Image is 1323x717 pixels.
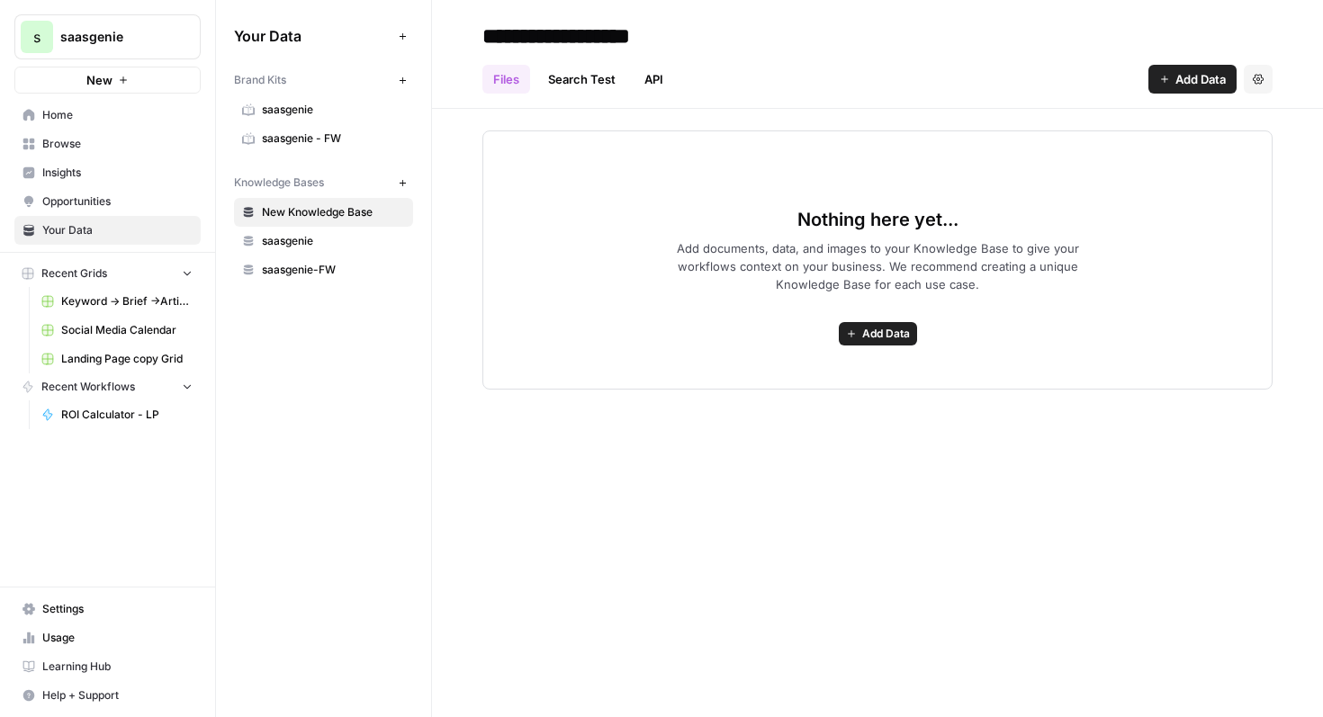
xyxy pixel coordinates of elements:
[42,107,193,123] span: Home
[14,67,201,94] button: New
[262,262,405,278] span: saasgenie-FW
[33,316,201,345] a: Social Media Calendar
[634,65,674,94] a: API
[262,204,405,220] span: New Knowledge Base
[234,72,286,88] span: Brand Kits
[14,187,201,216] a: Opportunities
[61,407,193,423] span: ROI Calculator - LP
[41,379,135,395] span: Recent Workflows
[14,595,201,623] a: Settings
[42,687,193,704] span: Help + Support
[61,351,193,367] span: Landing Page copy Grid
[234,95,413,124] a: saasgenie
[234,227,413,255] a: saasgenie
[42,659,193,675] span: Learning Hub
[14,14,201,59] button: Workspace: saasgenie
[14,158,201,187] a: Insights
[42,601,193,617] span: Settings
[839,322,917,345] button: Add Data
[42,630,193,646] span: Usage
[234,124,413,153] a: saasgenie - FW
[482,65,530,94] a: Files
[86,71,112,89] span: New
[14,681,201,710] button: Help + Support
[262,233,405,249] span: saasgenie
[234,198,413,227] a: New Knowledge Base
[14,260,201,287] button: Recent Grids
[33,400,201,429] a: ROI Calculator - LP
[41,265,107,282] span: Recent Grids
[537,65,626,94] a: Search Test
[262,130,405,147] span: saasgenie - FW
[14,130,201,158] a: Browse
[234,175,324,191] span: Knowledge Bases
[14,101,201,130] a: Home
[33,26,40,48] span: s
[42,136,193,152] span: Browse
[42,222,193,238] span: Your Data
[797,207,958,232] span: Nothing here yet...
[14,373,201,400] button: Recent Workflows
[14,623,201,652] a: Usage
[14,652,201,681] a: Learning Hub
[61,293,193,309] span: Keyword -> Brief ->Article
[234,25,391,47] span: Your Data
[42,193,193,210] span: Opportunities
[234,255,413,284] a: saasgenie-FW
[42,165,193,181] span: Insights
[647,239,1108,293] span: Add documents, data, and images to your Knowledge Base to give your workflows context on your bus...
[14,216,201,245] a: Your Data
[60,28,169,46] span: saasgenie
[862,326,910,342] span: Add Data
[1175,70,1226,88] span: Add Data
[61,322,193,338] span: Social Media Calendar
[33,287,201,316] a: Keyword -> Brief ->Article
[1148,65,1237,94] button: Add Data
[33,345,201,373] a: Landing Page copy Grid
[262,102,405,118] span: saasgenie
